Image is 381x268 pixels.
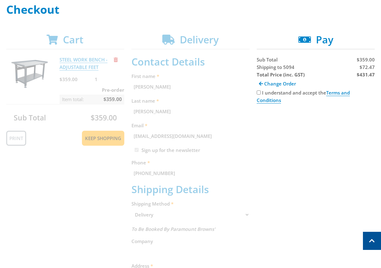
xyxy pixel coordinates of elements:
[6,3,375,16] h1: Checkout
[264,80,296,87] span: Change Order
[357,71,375,78] strong: $431.47
[357,56,375,63] span: $359.00
[257,90,261,95] input: Please accept the terms and conditions.
[257,64,294,70] span: Shipping to 5094
[257,78,298,89] a: Change Order
[257,71,305,78] strong: Total Price (inc. GST)
[360,64,375,70] span: $72.47
[257,90,350,104] label: I understand and accept the
[257,56,278,63] span: Sub Total
[316,33,333,46] span: Pay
